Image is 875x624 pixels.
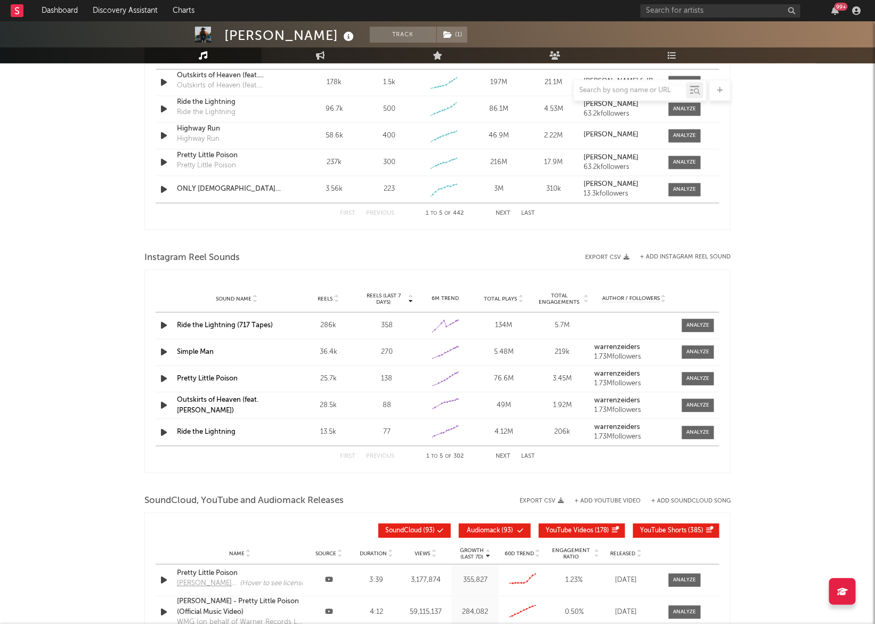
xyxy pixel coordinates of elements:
div: 5.7M [536,321,589,331]
div: [DATE] [605,576,647,586]
div: 284,082 [454,607,496,618]
button: Next [496,454,511,460]
div: 58.6k [310,131,359,142]
div: 1.5k [383,78,395,88]
div: (Hover to see licensed songs) [240,579,328,589]
button: YouTube Videos(178) [539,524,625,538]
div: 1.23 % [549,576,599,586]
div: 77 [360,427,414,438]
a: Pretty Little Poison [177,376,238,383]
strong: [PERSON_NAME] [584,155,639,161]
span: Duration [360,551,387,557]
div: 1.73M followers [594,434,674,441]
a: Pretty Little Poison [177,151,288,161]
a: Outskirts of Heaven (feat. [PERSON_NAME]) [177,397,258,415]
a: warrenzeiders [594,371,674,378]
div: 300 [383,158,395,168]
span: ( 385 ) [640,528,703,534]
button: + Add SoundCloud Song [651,498,731,504]
strong: [PERSON_NAME] [584,101,639,108]
button: First [340,454,355,460]
a: ONLY [DEMOGRAPHIC_DATA] [PERSON_NAME] [177,184,288,195]
button: + Add Instagram Reel Sound [640,254,731,260]
a: [PERSON_NAME] & [PERSON_NAME] [584,78,658,86]
p: (Last 7d) [460,554,484,561]
div: 4.12M [477,427,531,438]
a: warrenzeiders [594,424,674,432]
a: [PERSON_NAME] [584,155,658,162]
strong: [PERSON_NAME] [584,132,639,139]
span: Total Engagements [536,293,583,306]
div: + Add YouTube Video [564,498,641,504]
a: Simple Man [177,349,214,356]
button: SoundCloud(93) [378,524,451,538]
a: Outskirts of Heaven (feat. [PERSON_NAME]) [177,71,288,82]
div: 5.48M [477,347,531,358]
a: warrenzeiders [594,398,674,405]
span: SoundCloud [385,528,422,534]
div: 219k [536,347,589,358]
div: 400 [383,131,395,142]
div: [DATE] [605,607,647,618]
div: 99 + [835,3,848,11]
div: 59,115,137 [403,607,449,618]
div: 17.9M [529,158,579,168]
span: Engagement Ratio [549,548,593,561]
div: 49M [477,401,531,411]
button: Last [521,211,535,217]
a: Highway Run [177,124,288,135]
div: Ride the Lightning [177,98,288,108]
div: 96.7k [310,104,359,115]
strong: [PERSON_NAME] & [PERSON_NAME] [584,78,702,85]
span: YouTube Shorts [640,528,686,534]
input: Search by song name or URL [574,87,686,95]
span: YouTube Videos [546,528,593,534]
strong: warrenzeiders [594,344,640,351]
div: 1 5 442 [416,208,474,221]
div: 358 [360,321,414,331]
div: 3M [474,184,524,195]
div: 3,177,874 [403,576,449,586]
span: Instagram Reel Sounds [144,252,240,264]
div: 1 5 302 [416,451,474,464]
span: Released [611,551,636,557]
div: Pretty Little Poison [177,569,303,579]
button: Export CSV [520,498,564,504]
div: 4:12 [355,607,398,618]
button: Audiomack(93) [459,524,531,538]
span: Audiomack [467,528,500,534]
button: YouTube Shorts(385) [633,524,719,538]
div: 237k [310,158,359,168]
div: 1.73M followers [594,407,674,415]
span: ( 1 ) [436,27,468,43]
div: 270 [360,347,414,358]
strong: warrenzeiders [594,371,640,378]
strong: warrenzeiders [594,398,640,404]
span: 60D Trend [505,551,534,557]
div: Highway Run [177,134,220,145]
div: 1.73M followers [594,380,674,388]
input: Search for artists [641,4,800,18]
a: [PERSON_NAME] - Topic [177,579,240,593]
div: 88 [360,401,414,411]
div: 1.73M followers [594,354,674,361]
button: 99+ [831,6,839,15]
div: 178k [310,78,359,88]
div: 25.7k [302,374,355,385]
div: 28.5k [302,401,355,411]
div: Ride the Lightning [177,108,236,118]
span: Source [315,551,336,557]
div: 76.6M [477,374,531,385]
div: 3.56k [310,184,359,195]
div: 1.92M [536,401,589,411]
span: Sound Name [216,296,252,303]
span: ( 93 ) [385,528,435,534]
div: 13.3k followers [584,191,658,198]
button: First [340,211,355,217]
span: Views [415,551,431,557]
span: to [431,455,438,459]
a: [PERSON_NAME] [584,101,658,109]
